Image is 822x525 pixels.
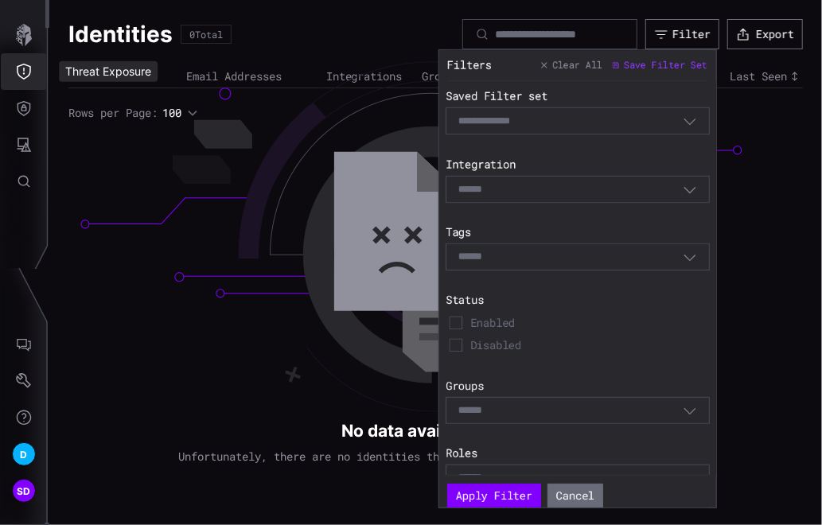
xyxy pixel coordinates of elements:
label: Integration [446,157,710,172]
span: Enabled [470,316,706,330]
th: Integrations [322,65,419,88]
label: Status [446,293,710,307]
button: Cancel [547,484,603,507]
div: Filters [447,58,492,72]
label: Roles [446,446,710,461]
label: Saved Filter set [446,89,710,103]
button: Toggle options menu [683,471,697,485]
div: Threat Exposure [59,61,158,82]
label: Tags [446,225,710,239]
th: Email Addresses [182,65,322,88]
button: Export [727,19,803,49]
button: Filter [645,19,719,49]
span: Rows per Page: [68,106,158,120]
label: Groups [446,379,710,393]
span: Save Filter Set [624,59,707,72]
span: SD [17,483,31,500]
span: Clear All [552,59,602,72]
button: Toggle options menu [683,250,697,264]
button: Toggle options menu [683,403,697,418]
button: Toggle options menu [683,114,697,128]
div: Filter [672,27,711,41]
button: SD [1,472,47,509]
h1: Identities [68,20,173,49]
button: Clear All [540,58,603,72]
button: Apply Filter [447,484,541,507]
button: D [1,436,47,472]
button: Save Filter Set [611,58,708,72]
th: Groups [419,65,493,88]
div: Toggle sort direction [719,69,803,84]
button: Toggle options menu [683,182,697,196]
span: D [20,446,27,463]
button: 100 [162,105,199,121]
div: 0 Total [189,29,223,39]
span: Disabled [470,338,706,352]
